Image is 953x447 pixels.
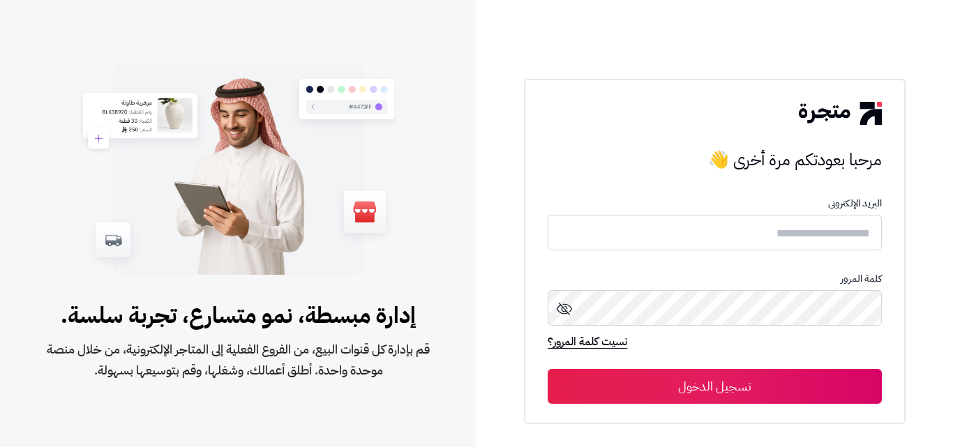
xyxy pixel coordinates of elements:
[548,146,881,174] h3: مرحبا بعودتكم مرة أخرى 👋
[548,369,881,404] button: تسجيل الدخول
[548,273,881,285] p: كلمة المرور
[45,339,432,381] span: قم بإدارة كل قنوات البيع، من الفروع الفعلية إلى المتاجر الإلكترونية، من خلال منصة موحدة واحدة. أط...
[548,198,881,209] p: البريد الإلكترونى
[548,333,627,353] a: نسيت كلمة المرور؟
[799,102,881,124] img: logo-2.png
[45,298,432,332] span: إدارة مبسطة، نمو متسارع، تجربة سلسة.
